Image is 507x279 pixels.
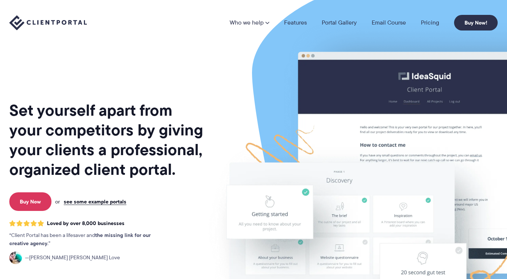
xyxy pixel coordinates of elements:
[230,20,269,26] a: Who we help
[421,20,439,26] a: Pricing
[167,38,498,202] ul: Who we help
[322,20,357,26] a: Portal Gallery
[25,254,120,262] span: [PERSON_NAME] [PERSON_NAME] Love
[9,100,205,179] h1: Set yourself apart from your competitors by giving your clients a professional, organized client ...
[55,198,60,205] span: or
[64,198,126,205] a: see some example portals
[454,15,498,31] a: Buy Now!
[9,192,51,211] a: Buy Now
[372,20,406,26] a: Email Course
[47,220,125,227] span: Loved by over 8,000 businesses
[284,20,307,26] a: Features
[9,231,166,248] p: Client Portal has been a lifesaver and .
[9,231,151,247] strong: the missing link for our creative agency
